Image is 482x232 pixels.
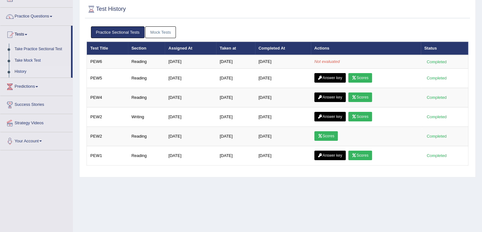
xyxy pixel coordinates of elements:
td: PEW6 [87,55,128,68]
h2: Test History [87,4,126,14]
td: PEW2 [87,126,128,146]
td: [DATE] [216,88,255,107]
td: [DATE] [216,107,255,126]
td: [DATE] [216,55,255,68]
td: [DATE] [165,88,216,107]
a: Answer key [314,112,346,121]
td: [DATE] [255,68,311,88]
td: [DATE] [165,107,216,126]
td: [DATE] [216,146,255,165]
div: Completed [424,94,449,101]
td: [DATE] [165,55,216,68]
a: Strategy Videos [0,114,73,130]
th: Completed At [255,42,311,55]
a: Tests [0,26,71,42]
a: Scores [348,112,372,121]
a: Mock Tests [145,26,176,38]
td: Reading [128,146,165,165]
th: Section [128,42,165,55]
a: Practice Sectional Tests [91,26,145,38]
a: Answer key [314,92,346,102]
a: Scores [348,92,372,102]
th: Status [421,42,468,55]
a: Scores [314,131,338,141]
td: [DATE] [255,55,311,68]
div: Completed [424,58,449,65]
td: Reading [128,55,165,68]
td: PEW5 [87,68,128,88]
a: History [12,66,71,78]
td: PEW2 [87,107,128,126]
th: Actions [311,42,421,55]
a: Your Account [0,132,73,148]
div: Completed [424,113,449,120]
td: [DATE] [165,146,216,165]
a: Practice Questions [0,8,73,24]
div: Completed [424,133,449,140]
a: Success Stories [0,96,73,112]
th: Test Title [87,42,128,55]
div: Completed [424,75,449,81]
td: [DATE] [216,126,255,146]
td: [DATE] [255,88,311,107]
td: [DATE] [165,126,216,146]
td: Reading [128,126,165,146]
td: [DATE] [255,107,311,126]
em: Not evaluated [314,59,340,64]
td: PEW4 [87,88,128,107]
td: Reading [128,88,165,107]
td: PEW1 [87,146,128,165]
td: [DATE] [255,126,311,146]
th: Taken at [216,42,255,55]
td: [DATE] [216,68,255,88]
th: Assigned At [165,42,216,55]
a: Answer key [314,73,346,83]
a: Answer key [314,151,346,160]
td: Reading [128,68,165,88]
a: Scores [348,151,372,160]
a: Take Mock Test [12,55,71,66]
td: [DATE] [165,68,216,88]
td: [DATE] [255,146,311,165]
a: Take Practice Sectional Test [12,44,71,55]
a: Predictions [0,78,73,94]
div: Completed [424,152,449,159]
td: Writing [128,107,165,126]
a: Scores [348,73,372,83]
